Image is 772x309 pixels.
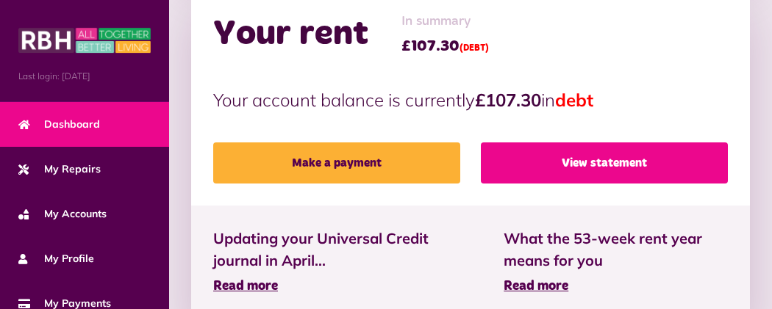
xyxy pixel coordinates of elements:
span: In summary [401,12,489,32]
span: Read more [213,280,278,293]
span: Read more [504,280,568,293]
span: What the 53-week rent year means for you [504,228,728,272]
strong: £107.30 [475,89,541,111]
p: Your account balance is currently in [213,87,728,113]
a: Make a payment [213,142,460,183]
a: What the 53-week rent year means for you Read more [504,228,728,297]
span: My Repairs [18,161,101,177]
a: Updating your Universal Credit journal in April... Read more [213,228,460,297]
h2: Your rent [213,13,368,56]
span: Last login: [DATE] [18,70,151,83]
span: Dashboard [18,117,100,132]
span: debt [555,89,593,111]
a: View statement [481,142,728,183]
span: Updating your Universal Credit journal in April... [213,228,460,272]
span: £107.30 [401,35,489,57]
span: My Profile [18,251,94,266]
span: (DEBT) [460,44,489,53]
span: My Accounts [18,206,107,222]
img: MyRBH [18,26,151,55]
